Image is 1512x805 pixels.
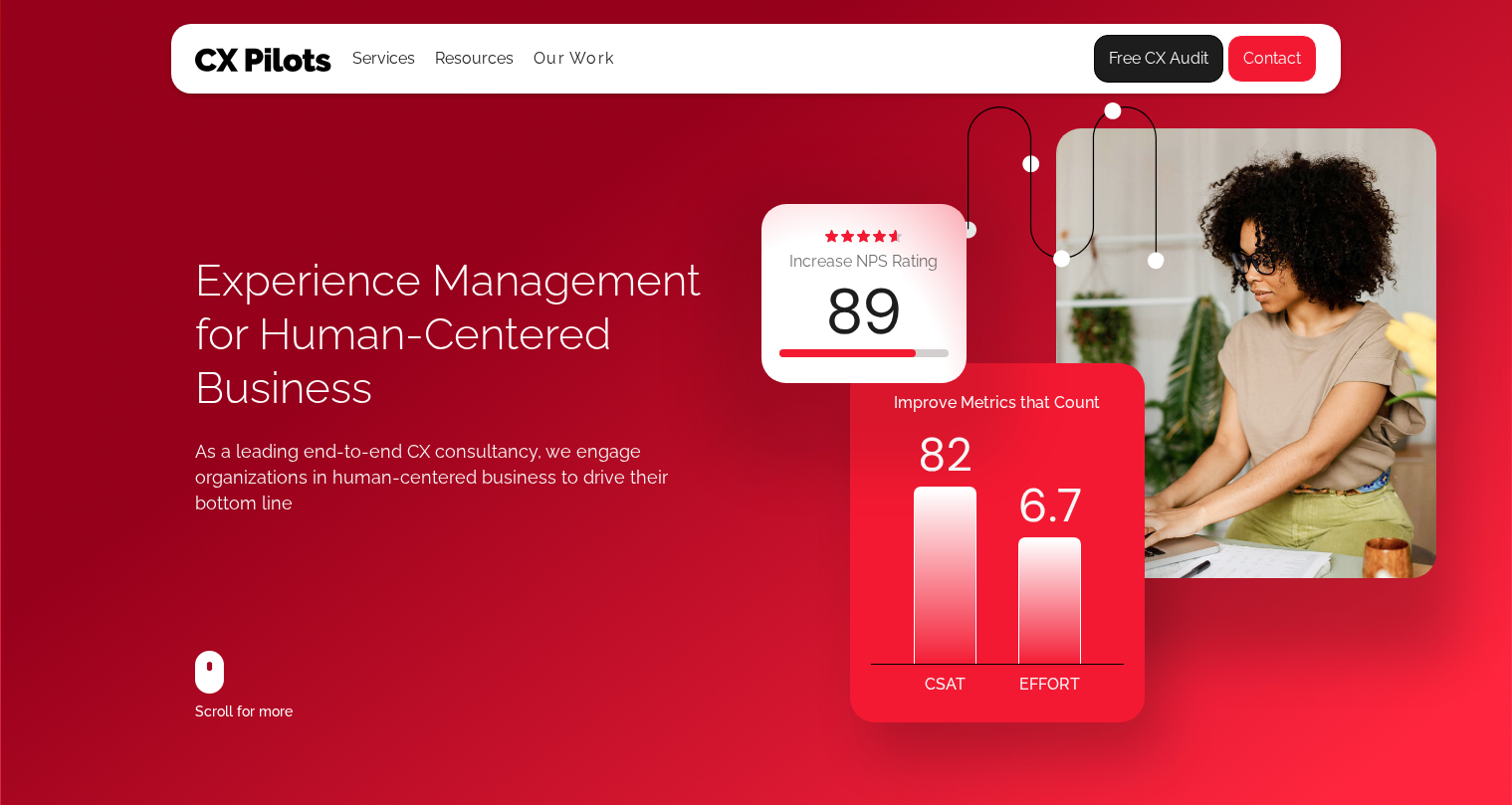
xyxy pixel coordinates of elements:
div: EFFORT [1019,665,1080,704]
div: Services [352,45,415,73]
code: 6 [1018,474,1048,537]
div: Services [352,25,415,93]
div: Scroll for more [195,698,293,725]
div: 89 [825,281,902,344]
code: 7 [1057,474,1082,537]
div: As a leading end-to-end CX consultancy, we engage organizations in human-centered business to dri... [195,439,709,516]
div: Improve Metrics that Count [850,383,1145,423]
div: Resources [435,25,514,93]
div: CSAT [925,665,966,704]
div: 82 [914,423,976,487]
div: Resources [435,45,514,73]
div: . [1018,474,1081,537]
a: Our Work [534,50,614,68]
div: Increase NPS Rating [789,248,938,276]
a: Free CX Audit [1094,35,1223,83]
a: Contact [1227,35,1317,83]
h1: Experience Management for Human-Centered Business [195,254,756,415]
